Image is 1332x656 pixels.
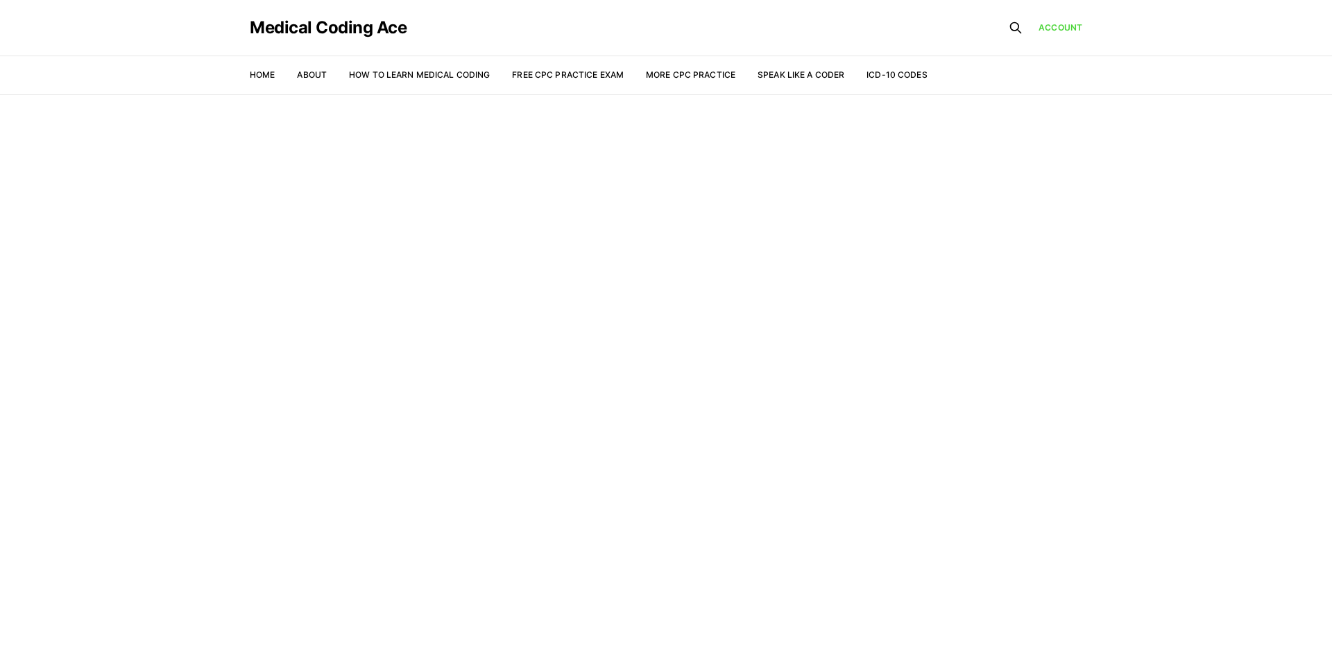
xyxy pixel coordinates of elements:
[866,69,927,80] a: ICD-10 Codes
[250,69,275,80] a: Home
[250,19,407,36] a: Medical Coding Ace
[297,69,327,80] a: About
[512,69,624,80] a: Free CPC Practice Exam
[1039,22,1082,34] a: Account
[758,69,844,80] a: Speak Like a Coder
[646,69,735,80] a: More CPC Practice
[349,69,490,80] a: How to Learn Medical Coding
